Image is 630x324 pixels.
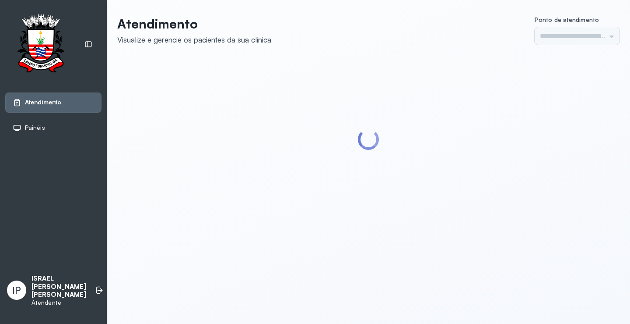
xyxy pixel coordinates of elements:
span: Atendimento [25,99,61,106]
span: Painéis [25,124,45,132]
span: Ponto de atendimento [535,16,599,23]
span: IP [12,285,21,296]
p: Atendente [31,299,86,306]
img: Logotipo do estabelecimento [9,14,72,75]
a: Atendimento [13,98,94,107]
p: Atendimento [117,16,271,32]
div: Visualize e gerencie os pacientes da sua clínica [117,35,271,44]
p: ISRAEL [PERSON_NAME] [PERSON_NAME] [31,274,86,299]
